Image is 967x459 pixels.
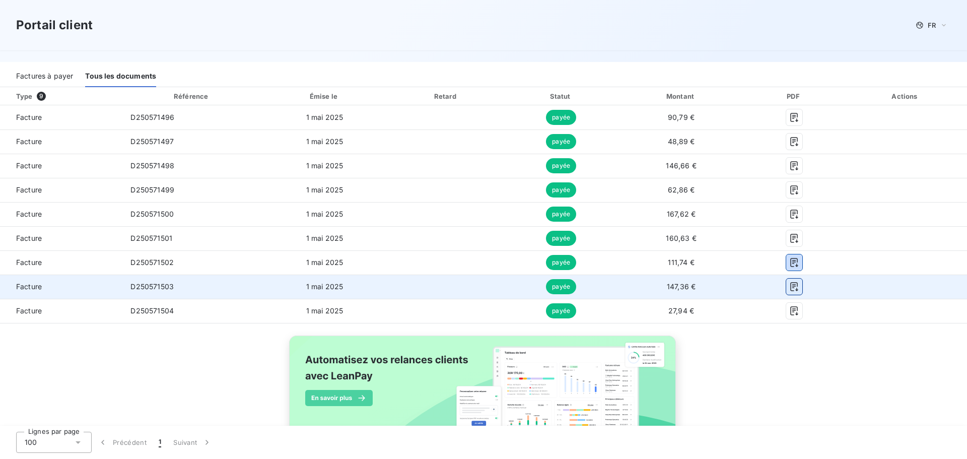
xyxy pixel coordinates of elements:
[546,303,576,318] span: payée
[306,258,343,267] span: 1 mai 2025
[8,185,114,195] span: Facture
[153,432,167,453] button: 1
[8,233,114,243] span: Facture
[130,282,174,291] span: D250571503
[390,91,502,101] div: Retard
[306,185,343,194] span: 1 mai 2025
[620,91,742,101] div: Montant
[8,161,114,171] span: Facture
[928,21,936,29] span: FR
[8,306,114,316] span: Facture
[130,234,172,242] span: D250571501
[8,257,114,268] span: Facture
[263,91,386,101] div: Émise le
[280,330,687,453] img: banner
[546,134,576,149] span: payée
[306,306,343,315] span: 1 mai 2025
[668,185,695,194] span: 62,86 €
[668,113,695,121] span: 90,79 €
[667,210,696,218] span: 167,62 €
[306,282,343,291] span: 1 mai 2025
[666,161,696,170] span: 146,66 €
[85,66,156,87] div: Tous les documents
[25,437,37,447] span: 100
[666,234,696,242] span: 160,63 €
[130,137,174,146] span: D250571497
[546,207,576,222] span: payée
[746,91,842,101] div: PDF
[130,258,174,267] span: D250571502
[8,282,114,292] span: Facture
[16,66,73,87] div: Factures à payer
[306,113,343,121] span: 1 mai 2025
[130,113,174,121] span: D250571496
[8,112,114,122] span: Facture
[546,279,576,294] span: payée
[846,91,965,101] div: Actions
[668,137,695,146] span: 48,89 €
[546,158,576,173] span: payée
[306,161,343,170] span: 1 mai 2025
[667,282,696,291] span: 147,36 €
[546,231,576,246] span: payée
[306,137,343,146] span: 1 mai 2025
[506,91,616,101] div: Statut
[8,137,114,147] span: Facture
[306,234,343,242] span: 1 mai 2025
[167,432,218,453] button: Suivant
[130,306,174,315] span: D250571504
[37,92,46,101] span: 9
[668,258,694,267] span: 111,74 €
[546,110,576,125] span: payée
[159,437,161,447] span: 1
[92,432,153,453] button: Précédent
[130,210,174,218] span: D250571500
[16,16,93,34] h3: Portail client
[10,91,120,101] div: Type
[668,306,694,315] span: 27,94 €
[306,210,343,218] span: 1 mai 2025
[546,182,576,198] span: payée
[130,185,174,194] span: D250571499
[130,161,174,170] span: D250571498
[546,255,576,270] span: payée
[174,92,208,100] div: Référence
[8,209,114,219] span: Facture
